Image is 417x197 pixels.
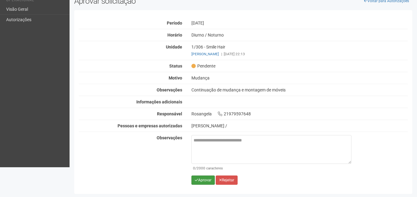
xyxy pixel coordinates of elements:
[221,52,222,56] span: |
[157,87,182,92] strong: Observações
[166,44,182,49] strong: Unidade
[136,99,182,104] strong: Informações adicionais
[118,123,182,128] strong: Pessoas e empresas autorizadas
[167,21,182,25] strong: Período
[191,52,219,56] a: [PERSON_NAME]
[187,87,412,93] div: Continuação de mudança e montagem de móveis
[216,176,238,185] button: Rejeitar
[191,63,215,69] span: Pendente
[169,64,182,68] strong: Status
[191,176,215,185] button: Aprovar
[187,75,412,81] div: Mudança
[193,166,195,170] span: 0
[193,165,350,171] div: /2000 caracteres
[157,111,182,116] strong: Responsável
[169,75,182,80] strong: Motivo
[187,44,412,57] div: 1/306 - Smile Hair
[157,135,182,140] strong: Observações
[191,51,408,57] div: [DATE] 22:13
[167,33,182,37] strong: Horário
[187,111,412,117] div: Rosangela 21979597648
[187,32,412,38] div: Diurno / Noturno
[191,123,408,129] div: [PERSON_NAME] /
[187,20,412,26] div: [DATE]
